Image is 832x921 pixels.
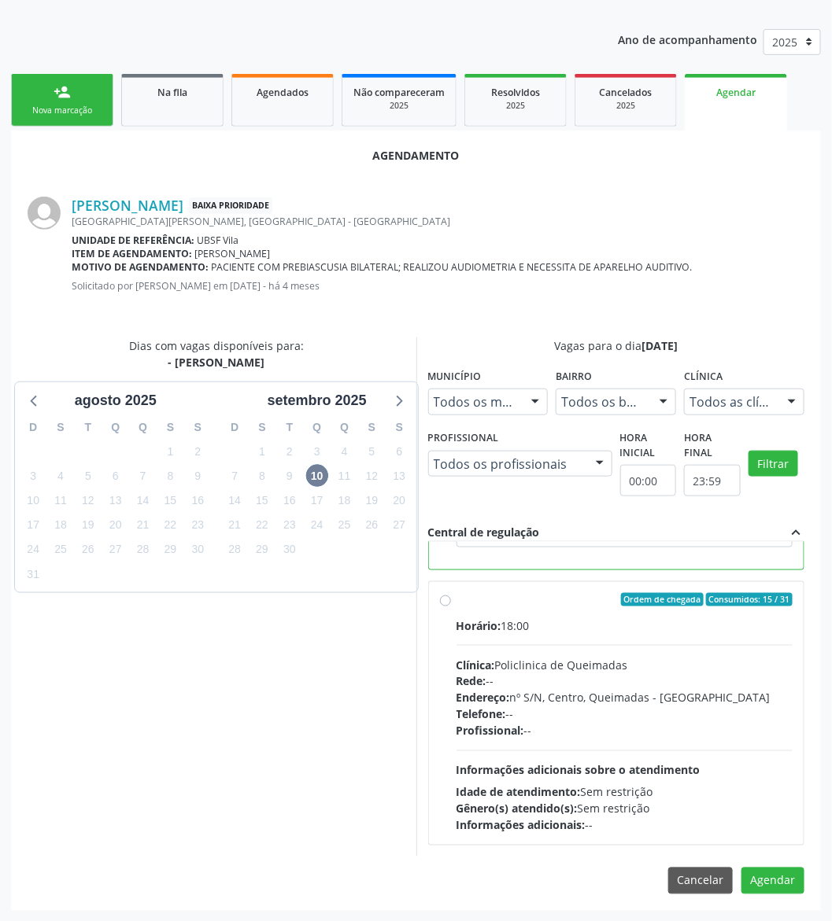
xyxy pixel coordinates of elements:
[187,440,209,462] span: sábado, 2 de agosto de 2025
[306,440,328,462] span: quarta-feira, 3 de setembro de 2025
[353,100,445,112] div: 2025
[428,426,499,451] label: Profissional
[50,465,72,487] span: segunda-feira, 4 de agosto de 2025
[716,86,756,99] span: Agendar
[187,465,209,487] span: sábado, 9 de agosto de 2025
[434,394,516,410] span: Todos os municípios
[358,415,386,440] div: S
[457,658,495,672] span: Clínica:
[306,490,328,512] span: quarta-feira, 17 de setembro de 2025
[22,539,44,561] span: domingo, 24 de agosto de 2025
[72,260,209,274] b: Motivo de agendamento:
[586,100,665,112] div: 2025
[261,390,373,411] div: setembro 2025
[129,415,157,440] div: Q
[457,724,524,739] span: Profissional:
[28,197,61,230] img: img
[184,415,212,440] div: S
[159,514,181,536] span: sexta-feira, 22 de agosto de 2025
[457,618,501,633] span: Horário:
[334,440,356,462] span: quinta-feira, 4 de setembro de 2025
[457,817,793,834] div: --
[331,415,358,440] div: Q
[491,86,540,99] span: Resolvidos
[22,490,44,512] span: domingo, 10 de agosto de 2025
[212,260,693,274] span: PACIENTE COM PREBIASCUSIA BILATERAL; REALIZOU AUDIOMETRIA E NECESSITA DE APARELHO AUDITIVO.
[159,465,181,487] span: sexta-feira, 8 de agosto de 2025
[54,83,71,101] div: person_add
[642,338,678,353] span: [DATE]
[303,415,331,440] div: Q
[275,415,303,440] div: T
[224,514,246,536] span: domingo, 21 de setembro de 2025
[72,234,194,247] b: Unidade de referência:
[77,514,99,536] span: terça-feira, 19 de agosto de 2025
[428,365,482,389] label: Município
[457,673,793,690] div: --
[28,147,804,164] div: Agendamento
[187,490,209,512] span: sábado, 16 de agosto de 2025
[249,415,276,440] div: S
[129,354,304,370] div: - [PERSON_NAME]
[457,707,506,722] span: Telefone:
[251,465,273,487] span: segunda-feira, 8 de setembro de 2025
[684,365,723,389] label: Clínica
[434,456,580,472] span: Todos os profissionais
[741,868,804,894] button: Agendar
[668,868,733,894] button: Cancelar
[428,337,805,354] div: Vagas para o dia
[388,514,410,536] span: sábado, 27 de setembro de 2025
[187,539,209,561] span: sábado, 30 de agosto de 2025
[621,593,704,607] span: Ordem de chegada
[224,539,246,561] span: domingo, 28 de setembro de 2025
[251,490,273,512] span: segunda-feira, 15 de setembro de 2025
[157,86,187,99] span: Na fila
[561,394,644,410] span: Todos os bairros
[706,593,793,607] span: Consumidos: 15 / 31
[132,539,154,561] span: quinta-feira, 28 de agosto de 2025
[620,426,676,465] label: Hora inicial
[684,465,740,496] input: Selecione o horário
[224,465,246,487] span: domingo, 7 de setembro de 2025
[105,514,127,536] span: quarta-feira, 20 de agosto de 2025
[457,723,793,739] div: --
[457,784,793,801] div: Sem restrição
[388,465,410,487] span: sábado, 13 de setembro de 2025
[620,465,676,496] input: Selecione o horário
[22,514,44,536] span: domingo, 17 de agosto de 2025
[105,539,127,561] span: quarta-feira, 27 de agosto de 2025
[361,490,383,512] span: sexta-feira, 19 de setembro de 2025
[457,706,793,723] div: --
[556,365,592,389] label: Bairro
[306,514,328,536] span: quarta-feira, 24 de setembro de 2025
[50,490,72,512] span: segunda-feira, 11 de agosto de 2025
[279,440,301,462] span: terça-feira, 2 de setembro de 2025
[457,691,510,705] span: Endereço:
[132,490,154,512] span: quinta-feira, 14 de agosto de 2025
[68,390,163,411] div: agosto 2025
[102,415,129,440] div: Q
[22,563,44,585] span: domingo, 31 de agosto de 2025
[189,197,272,214] span: Baixa Prioridade
[457,690,793,706] div: nº S/N, Centro, Queimadas - [GEOGRAPHIC_DATA]
[749,451,798,477] button: Filtrar
[20,415,47,440] div: D
[457,785,581,800] span: Idade de atendimento:
[50,514,72,536] span: segunda-feira, 18 de agosto de 2025
[132,514,154,536] span: quinta-feira, 21 de agosto de 2025
[74,415,102,440] div: T
[105,490,127,512] span: quarta-feira, 13 de agosto de 2025
[279,539,301,561] span: terça-feira, 30 de setembro de 2025
[457,674,486,689] span: Rede:
[77,490,99,512] span: terça-feira, 12 de agosto de 2025
[22,465,44,487] span: domingo, 3 de agosto de 2025
[224,490,246,512] span: domingo, 14 de setembro de 2025
[361,440,383,462] span: sexta-feira, 5 de setembro de 2025
[77,539,99,561] span: terça-feira, 26 de agosto de 2025
[428,524,540,541] div: Central de regulação
[159,440,181,462] span: sexta-feira, 1 de agosto de 2025
[386,415,413,440] div: S
[334,490,356,512] span: quinta-feira, 18 de setembro de 2025
[279,514,301,536] span: terça-feira, 23 de setembro de 2025
[132,465,154,487] span: quinta-feira, 7 de agosto de 2025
